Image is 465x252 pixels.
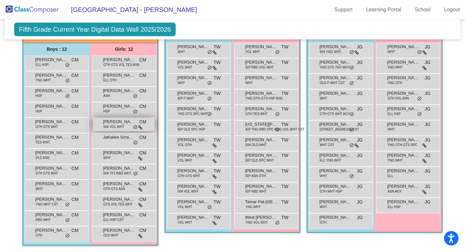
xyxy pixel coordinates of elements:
span: [PERSON_NAME] [245,90,277,97]
span: [PERSON_NAME] [35,150,67,156]
span: JG [425,75,430,81]
span: [PERSON_NAME] [319,183,352,190]
span: OTH [320,220,326,225]
span: [PERSON_NAME] [103,103,135,110]
span: [PERSON_NAME] [35,196,67,203]
span: do_not_disturb_alt [65,218,70,223]
span: JG [425,137,430,143]
span: VOL WHT [178,65,192,70]
span: CM [139,72,146,79]
span: HSP [36,109,42,114]
span: WHT CST [320,142,334,147]
span: GTH WHT HSP [320,189,342,194]
span: ASN [103,93,110,98]
span: CM [71,212,78,218]
span: [PERSON_NAME] [177,137,210,143]
span: [STREET_ADDRESS] CST [320,127,359,132]
span: TW [281,75,288,81]
span: do_not_disturb_alt [65,233,70,238]
span: CM [71,134,78,141]
span: OLD P WHT CST [320,80,345,85]
span: do_not_disturb_alt [349,127,354,132]
span: TW [281,59,288,66]
span: CM [139,227,146,234]
span: OLD ASN [36,155,49,160]
span: YNG WHT [36,78,51,83]
span: Fifth Grade Current Year Digital Data Wall 2025/2026 [14,23,176,36]
span: ELL HSP [387,111,401,116]
span: TW [213,59,221,66]
span: YNG GTH GTS SPC [387,142,417,147]
span: IEP P WHT [178,96,194,101]
span: HSP [36,93,42,98]
span: JG [357,106,363,112]
span: CM [71,165,78,172]
span: [PERSON_NAME] [319,152,352,159]
span: [PERSON_NAME] [387,121,419,128]
span: 504 VOL WHT [178,189,199,194]
span: [PERSON_NAME] [177,199,210,205]
span: do_not_disturb_alt [65,63,70,68]
a: Learning Portal [361,5,407,15]
span: [PERSON_NAME] [319,214,352,221]
span: Tamar Pat-[GEOGRAPHIC_DATA] [245,199,277,205]
span: OLD WHT [103,233,118,238]
span: [PERSON_NAME] [177,90,210,97]
a: School [409,5,436,15]
span: YNG WHT [387,158,403,163]
span: [PERSON_NAME] [PERSON_NAME] [319,59,352,66]
span: CM [139,119,146,125]
span: [PERSON_NAME] [387,106,419,112]
span: YNG GTS SPC WHT [178,111,208,116]
span: CM [139,88,146,94]
span: ELL YNG WHT [320,158,341,163]
span: [PERSON_NAME] [319,44,352,50]
span: do_not_disturb_alt [133,94,138,99]
span: WHT [320,173,327,178]
span: TW [281,214,288,221]
span: [PERSON_NAME] [35,57,67,63]
span: WHT [178,49,185,54]
span: CM [71,103,78,110]
span: CM [71,72,78,79]
span: IEP ASN OTH [245,173,266,178]
span: JG [357,183,363,190]
span: GTS VOL TES WHT [103,202,133,207]
span: [PERSON_NAME] [PERSON_NAME] [177,168,210,174]
span: CM [71,227,78,234]
span: do_not_disturb_alt [207,96,212,101]
span: [PERSON_NAME] [35,134,67,141]
span: do_not_disturb_alt [349,50,354,55]
span: [PERSON_NAME] [35,88,67,94]
span: 504 OLD WHT [245,142,267,147]
span: CM [139,212,146,218]
span: TW [213,214,221,221]
span: CM [139,181,146,187]
span: YNG GTS TEH WHT [320,65,350,70]
span: do_not_disturb_alt [207,205,212,210]
span: do_not_disturb_alt [133,109,138,114]
span: TW [213,75,221,81]
span: [PERSON_NAME] [103,165,135,172]
span: VOL WHT [178,158,192,163]
span: ELL HSP CST [103,217,124,222]
span: TW [281,121,288,128]
span: [GEOGRAPHIC_DATA] - [PERSON_NAME] [65,5,197,15]
span: JG [425,152,430,159]
span: VOL WHT [245,49,260,54]
span: [PERSON_NAME] [319,90,352,97]
span: [PERSON_NAME] [319,137,352,143]
span: [PERSON_NAME] [245,59,277,66]
span: do_not_disturb_alt [417,50,422,55]
span: [PERSON_NAME] ([PERSON_NAME] [245,183,277,190]
span: do_not_disturb_alt [207,112,212,117]
span: [PERSON_NAME] [245,44,277,50]
span: ELL [387,173,393,178]
span: YNG OTH [387,80,402,85]
span: [PERSON_NAME] [387,168,419,174]
span: HSP [103,109,110,114]
span: [PERSON_NAME] [245,152,277,159]
span: do_not_disturb_alt [349,81,354,86]
span: IEP RBD VOL WHT [245,65,274,70]
span: [PERSON_NAME] [245,137,277,143]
